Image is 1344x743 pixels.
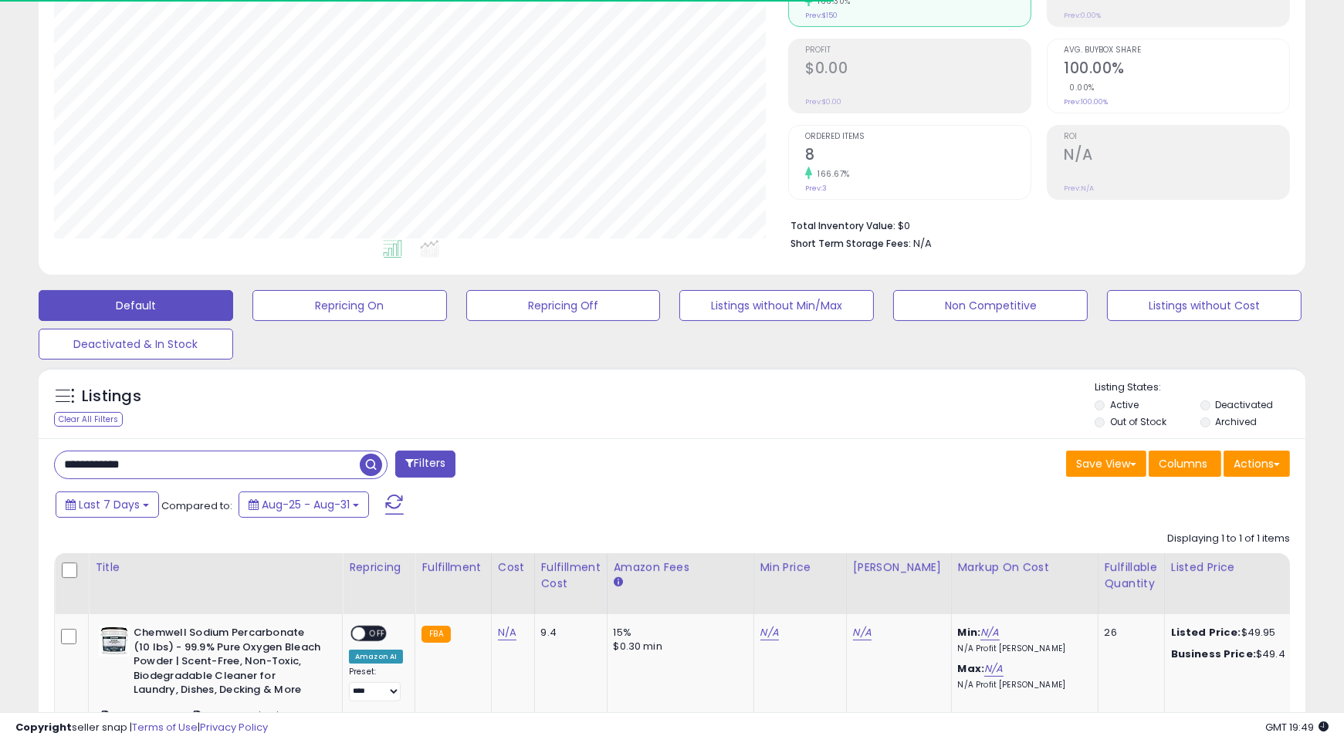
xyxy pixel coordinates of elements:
[365,627,390,640] span: OFF
[1171,647,1299,661] div: $49.4
[1105,626,1153,640] div: 26
[790,237,911,250] b: Short Term Storage Fees:
[161,498,232,513] span: Compared to:
[1171,625,1241,640] b: Listed Price:
[421,559,484,576] div: Fulfillment
[498,625,516,640] a: N/A
[1064,59,1289,80] h2: 100.00%
[349,667,403,701] div: Preset:
[1265,720,1329,735] span: 2025-09-8 19:49 GMT
[130,710,186,723] a: B0F5N42JWB
[95,559,336,576] div: Title
[913,236,932,251] span: N/A
[958,559,1092,576] div: Markup on Cost
[790,215,1278,234] li: $0
[1167,532,1290,546] div: Displaying 1 to 1 of 1 items
[200,720,268,735] a: Privacy Policy
[1064,146,1289,167] h2: N/A
[349,559,408,576] div: Repricing
[614,576,623,589] small: Amazon Fees.
[805,146,1031,167] h2: 8
[1171,559,1305,576] div: Listed Price
[853,559,945,576] div: [PERSON_NAME]
[958,625,981,640] b: Min:
[349,650,403,664] div: Amazon AI
[805,11,838,20] small: Prev: $150
[1064,82,1095,93] small: 0.00%
[614,559,747,576] div: Amazon Fees
[1216,398,1274,411] label: Deactivated
[1149,451,1221,477] button: Columns
[812,168,850,180] small: 166.67%
[39,290,233,321] button: Default
[39,329,233,360] button: Deactivated & In Stock
[893,290,1088,321] button: Non Competitive
[56,491,159,518] button: Last 7 Days
[980,625,999,640] a: N/A
[984,661,1003,677] a: N/A
[805,46,1031,55] span: Profit
[1095,380,1305,395] p: Listing States:
[958,661,985,676] b: Max:
[1159,456,1207,471] span: Columns
[1171,626,1299,640] div: $49.95
[421,626,450,643] small: FBA
[1064,46,1289,55] span: Avg. Buybox Share
[1105,559,1158,592] div: Fulfillable Quantity
[951,553,1098,614] th: The percentage added to the cost of goods (COGS) that forms the calculator for Min & Max prices.
[498,559,528,576] div: Cost
[99,626,130,657] img: 41rd-GDV-wL._SL40_.jpg
[1171,647,1256,661] b: Business Price:
[805,133,1031,141] span: Ordered Items
[82,386,141,407] h5: Listings
[1066,451,1146,477] button: Save View
[252,290,447,321] button: Repricing On
[958,680,1086,691] p: N/A Profit [PERSON_NAME]
[1064,133,1289,141] span: ROI
[679,290,874,321] button: Listings without Min/Max
[805,59,1031,80] h2: $0.00
[132,720,198,735] a: Terms of Use
[1064,184,1094,193] small: Prev: N/A
[1110,415,1166,428] label: Out of Stock
[395,451,455,478] button: Filters
[541,626,595,640] div: 9.4
[239,491,369,518] button: Aug-25 - Aug-31
[54,412,123,427] div: Clear All Filters
[15,721,268,735] div: seller snap | |
[262,497,350,512] span: Aug-25 - Aug-31
[760,559,840,576] div: Min Price
[958,643,1086,654] p: N/A Profit [PERSON_NAME]
[188,710,280,722] span: | SKU: 675504 (FBA)
[805,97,841,106] small: Prev: $0.00
[1107,290,1302,321] button: Listings without Cost
[15,720,72,735] strong: Copyright
[853,625,872,640] a: N/A
[790,219,895,232] b: Total Inventory Value:
[805,184,827,193] small: Prev: 3
[1110,398,1139,411] label: Active
[1064,97,1108,106] small: Prev: 100.00%
[1224,451,1290,477] button: Actions
[1216,415,1258,428] label: Archived
[1064,11,1101,20] small: Prev: 0.00%
[614,626,742,640] div: 15%
[79,497,140,512] span: Last 7 Days
[760,625,779,640] a: N/A
[614,640,742,654] div: $0.30 min
[541,559,601,592] div: Fulfillment Cost
[134,626,321,701] b: Chemwell Sodium Percarbonate (10 lbs) - 99.9% Pure Oxygen Bleach Powder | Scent-Free, Non-Toxic, ...
[466,290,661,321] button: Repricing Off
